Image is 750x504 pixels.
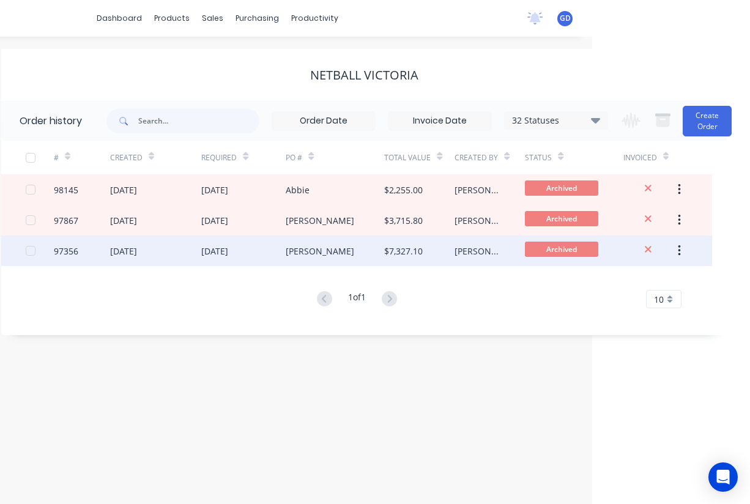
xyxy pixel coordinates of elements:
[138,109,259,133] input: Search...
[54,141,110,174] div: #
[196,9,229,28] div: sales
[201,245,228,258] div: [DATE]
[110,245,137,258] div: [DATE]
[623,141,680,174] div: Invoiced
[505,114,607,127] div: 32 Statuses
[683,106,732,136] button: Create Order
[285,9,344,28] div: productivity
[286,214,354,227] div: [PERSON_NAME]
[201,214,228,227] div: [DATE]
[455,214,500,227] div: [PERSON_NAME]
[229,9,285,28] div: purchasing
[286,245,354,258] div: [PERSON_NAME]
[384,152,431,163] div: Total Value
[525,211,598,226] span: Archived
[286,141,384,174] div: PO #
[348,291,366,308] div: 1 of 1
[388,112,491,130] input: Invoice Date
[525,180,598,196] span: Archived
[54,214,78,227] div: 97867
[654,293,664,306] span: 10
[623,152,657,163] div: Invoiced
[286,183,310,196] div: Abbie
[54,152,59,163] div: #
[384,141,455,174] div: Total Value
[54,183,78,196] div: 98145
[91,9,148,28] a: dashboard
[201,141,286,174] div: Required
[525,152,552,163] div: Status
[286,152,302,163] div: PO #
[708,462,738,492] div: Open Intercom Messenger
[560,13,571,24] span: GD
[110,152,143,163] div: Created
[54,245,78,258] div: 97356
[384,183,423,196] div: $2,255.00
[525,141,623,174] div: Status
[201,152,237,163] div: Required
[272,112,375,130] input: Order Date
[455,183,500,196] div: [PERSON_NAME]
[310,68,418,83] div: NETBALL VICTORIA
[20,114,82,128] div: Order history
[455,152,498,163] div: Created By
[455,245,500,258] div: [PERSON_NAME]
[110,141,201,174] div: Created
[148,9,196,28] div: products
[110,214,137,227] div: [DATE]
[110,183,137,196] div: [DATE]
[455,141,525,174] div: Created By
[201,183,228,196] div: [DATE]
[384,245,423,258] div: $7,327.10
[384,214,423,227] div: $3,715.80
[525,242,598,257] span: Archived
